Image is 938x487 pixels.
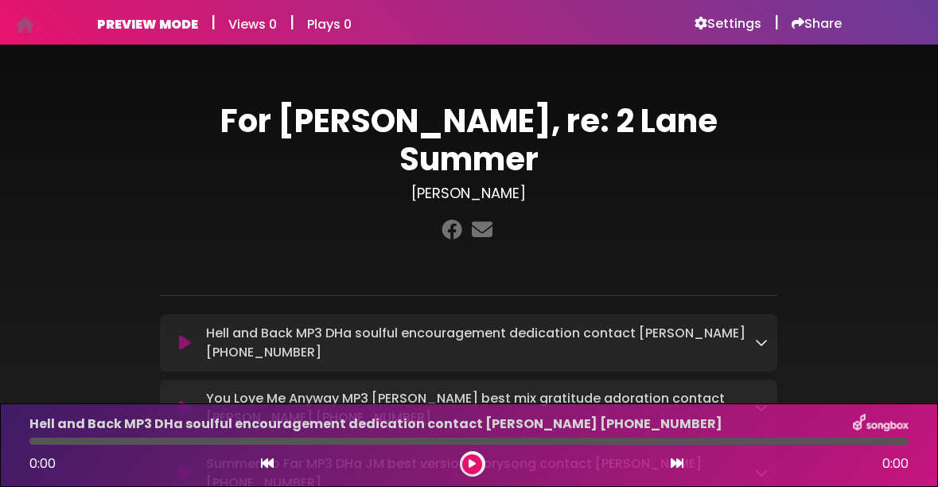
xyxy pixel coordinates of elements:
h5: | [290,13,294,32]
a: Settings [695,16,761,32]
p: You Love Me Anyway MP3 [PERSON_NAME] best mix gratitude adoration contact [PERSON_NAME] [PHONE_NU... [206,389,755,427]
h6: Plays 0 [307,17,352,32]
h6: Views 0 [228,17,277,32]
p: Hell and Back MP3 DHa soulful encouragement dedication contact [PERSON_NAME] [PHONE_NUMBER] [29,415,722,434]
h5: | [211,13,216,32]
span: 0:00 [29,454,56,473]
h5: | [774,13,779,32]
h3: [PERSON_NAME] [160,185,777,202]
h6: PREVIEW MODE [97,17,198,32]
span: 0:00 [882,454,909,473]
img: songbox-logo-white.png [853,414,909,434]
h1: For [PERSON_NAME], re: 2 Lane Summer [160,102,777,178]
a: Share [792,16,842,32]
p: Hell and Back MP3 DHa soulful encouragement dedication contact [PERSON_NAME] [PHONE_NUMBER] [206,324,755,362]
